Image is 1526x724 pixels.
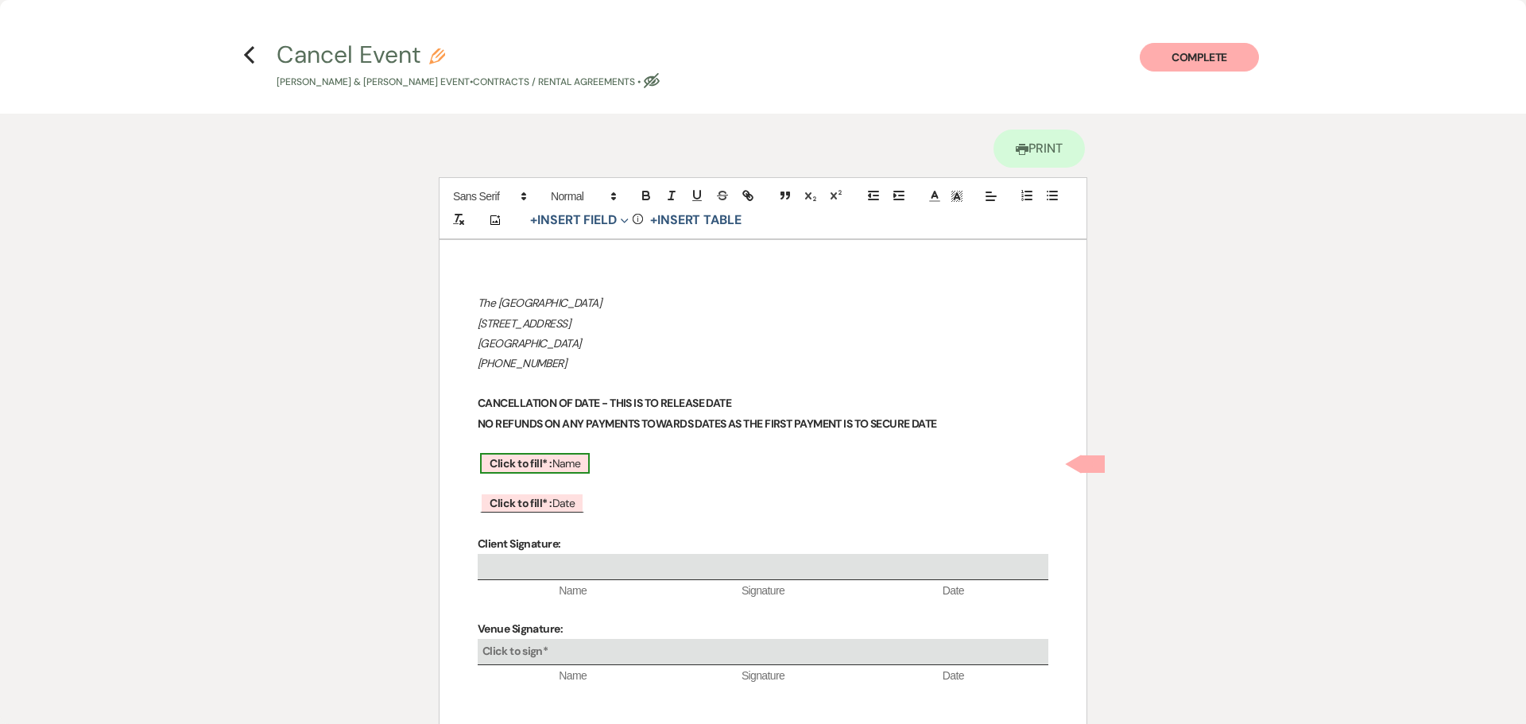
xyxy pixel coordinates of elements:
span: Header Formats [544,187,622,206]
em: The [GEOGRAPHIC_DATA] [478,296,601,310]
button: Cancel Event[PERSON_NAME] & [PERSON_NAME] Event•Contracts / Rental Agreements • [277,43,660,90]
strong: CANCELLATION OF DATE - THIS IS TO RELEASE DATE [478,396,731,410]
p: [PERSON_NAME] & [PERSON_NAME] Event • Contracts / Rental Agreements • [277,75,660,90]
span: + [530,214,537,226]
span: Text Color [924,187,946,206]
a: Print [993,130,1085,168]
b: Click to sign* [482,644,548,658]
button: Complete [1140,43,1259,72]
span: Name [480,453,590,474]
em: [PHONE_NUMBER] [478,356,566,370]
span: Signature [668,583,858,599]
span: Signature [668,668,858,684]
span: + [650,214,657,226]
span: Date [858,583,1048,599]
em: [STREET_ADDRESS] [478,316,570,331]
b: Click to fill* : [490,496,552,510]
button: +Insert Table [645,211,747,230]
strong: Venue Signature: [478,621,563,636]
b: Click to fill* : [490,456,552,470]
strong: Client Signature: [478,536,560,551]
button: Insert Field [525,211,634,230]
strong: NO REFUNDS ON ANY PAYMENTS TOWARDS DATES AS THE FIRST PAYMENT IS TO SECURE DATE [478,416,937,431]
span: Alignment [980,187,1002,206]
span: Date [480,493,584,513]
span: Date [858,668,1048,684]
span: Name [478,668,668,684]
span: Name [478,583,668,599]
span: Text Background Color [946,187,968,206]
em: [GEOGRAPHIC_DATA] [478,336,580,350]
